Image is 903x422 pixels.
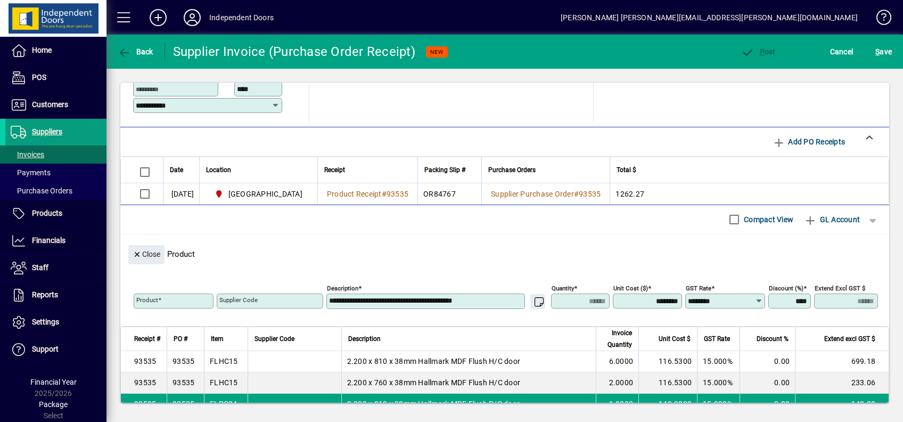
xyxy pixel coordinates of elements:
span: Supplier Code [255,333,294,345]
span: 93535 [579,190,601,198]
span: Discount % [757,333,789,345]
button: Close [128,245,165,264]
span: Product Receipt [327,190,382,198]
td: 2.200 x 760 x 38mm Hallmark MDF Flush H/C door [341,372,596,394]
div: Independent Doors [209,9,274,26]
span: Purchase Orders [488,164,536,176]
button: Back [115,42,156,61]
div: [PERSON_NAME] [PERSON_NAME][EMAIL_ADDRESS][PERSON_NAME][DOMAIN_NAME] [561,9,858,26]
span: POS [32,73,46,82]
span: Unit Cost $ [659,333,691,345]
span: Receipt # [134,333,160,345]
td: 233.06 [795,372,889,394]
a: Payments [5,164,106,182]
td: 15.000% [697,394,740,415]
a: Support [5,336,106,363]
a: Financials [5,228,106,254]
span: Invoice Quantity [603,327,632,351]
span: Item [211,333,224,345]
a: Products [5,200,106,227]
div: Total $ [617,164,875,176]
span: GL Account [804,211,860,228]
span: Payments [11,168,51,177]
span: Home [32,46,52,54]
span: Purchase Orders [11,186,72,195]
div: Receipt [324,164,411,176]
a: Knowledge Base [868,2,890,37]
span: Reports [32,290,58,299]
td: 1.0000 [596,394,638,415]
div: Date [170,164,193,176]
a: Invoices [5,145,106,164]
a: Staff [5,255,106,281]
td: 93535 [167,351,204,372]
span: Invoices [11,150,44,159]
td: 6.0000 [596,351,638,372]
td: 93535 [167,394,204,415]
td: 1262.27 [610,183,889,205]
button: Save [873,42,894,61]
span: GST Rate [704,333,730,345]
span: # [574,190,579,198]
a: Product Receipt#93535 [323,188,412,200]
mat-label: Description [327,284,358,291]
mat-label: Extend excl GST $ [815,284,865,291]
a: Reports [5,282,106,309]
span: Location [206,164,231,176]
label: Compact View [742,214,793,225]
span: Description [348,333,381,345]
button: Add PO Receipts [768,132,849,151]
span: NEW [430,48,444,55]
span: [GEOGRAPHIC_DATA] [228,189,302,199]
span: ave [875,43,892,60]
span: # [382,190,387,198]
td: 15.000% [697,351,740,372]
a: POS [5,64,106,91]
span: Supplier Purchase Order [491,190,574,198]
div: Packing Slip # [424,164,475,176]
span: [DATE] [171,189,194,199]
td: 0.00 [740,394,795,415]
span: Close [133,246,160,263]
td: 116.5300 [638,372,697,394]
button: Profile [175,8,209,27]
span: Staff [32,263,48,272]
div: Supplier Invoice (Purchase Order Receipt) [173,43,415,60]
span: Date [170,164,183,176]
td: 0.00 [740,351,795,372]
span: PO # [174,333,187,345]
a: Home [5,37,106,64]
td: 93535 [121,394,167,415]
td: 93535 [167,372,204,394]
span: Suppliers [32,127,62,136]
span: Financial Year [30,378,77,386]
span: Package [39,400,68,409]
span: Financials [32,236,65,245]
mat-label: Discount (%) [769,284,803,291]
span: Total $ [617,164,636,176]
span: P [760,47,765,56]
mat-label: Quantity [552,284,574,291]
td: 2.200 x 810 x 38mm Hallmark MDF Flush P/C door [341,394,596,415]
td: 140.3800 [638,394,697,415]
app-page-header-button: Back [106,42,165,61]
span: Settings [32,318,59,326]
span: S [875,47,880,56]
span: 93535 [387,190,408,198]
button: Cancel [827,42,856,61]
mat-label: Supplier Code [219,296,258,304]
mat-label: Product [136,296,158,304]
app-page-header-button: Close [126,249,167,258]
td: 116.5300 [638,351,697,372]
div: FLPC04 [210,399,237,409]
div: FLHC15 [210,356,238,367]
td: 2.0000 [596,372,638,394]
td: 699.18 [795,351,889,372]
div: Product [120,234,889,267]
div: FLHC15 [210,377,238,388]
button: Add [141,8,175,27]
span: Back [118,47,153,56]
span: Receipt [324,164,345,176]
span: ost [741,47,776,56]
span: Extend excl GST $ [824,333,875,345]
